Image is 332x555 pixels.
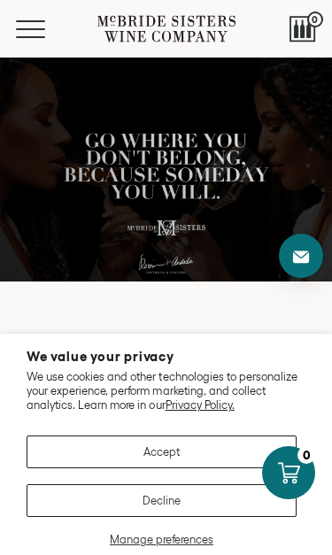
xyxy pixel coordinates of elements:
[27,533,297,546] button: Manage preferences
[27,350,305,363] h2: We value your privacy
[27,484,297,517] button: Decline
[110,533,213,546] span: Manage preferences
[166,398,235,412] a: Privacy Policy.
[27,436,297,468] button: Accept
[297,446,315,464] div: 0
[16,20,80,38] button: Mobile Menu Trigger
[27,370,305,413] p: We use cookies and other technologies to personalize your experience, perform marketing, and coll...
[307,12,323,27] span: 0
